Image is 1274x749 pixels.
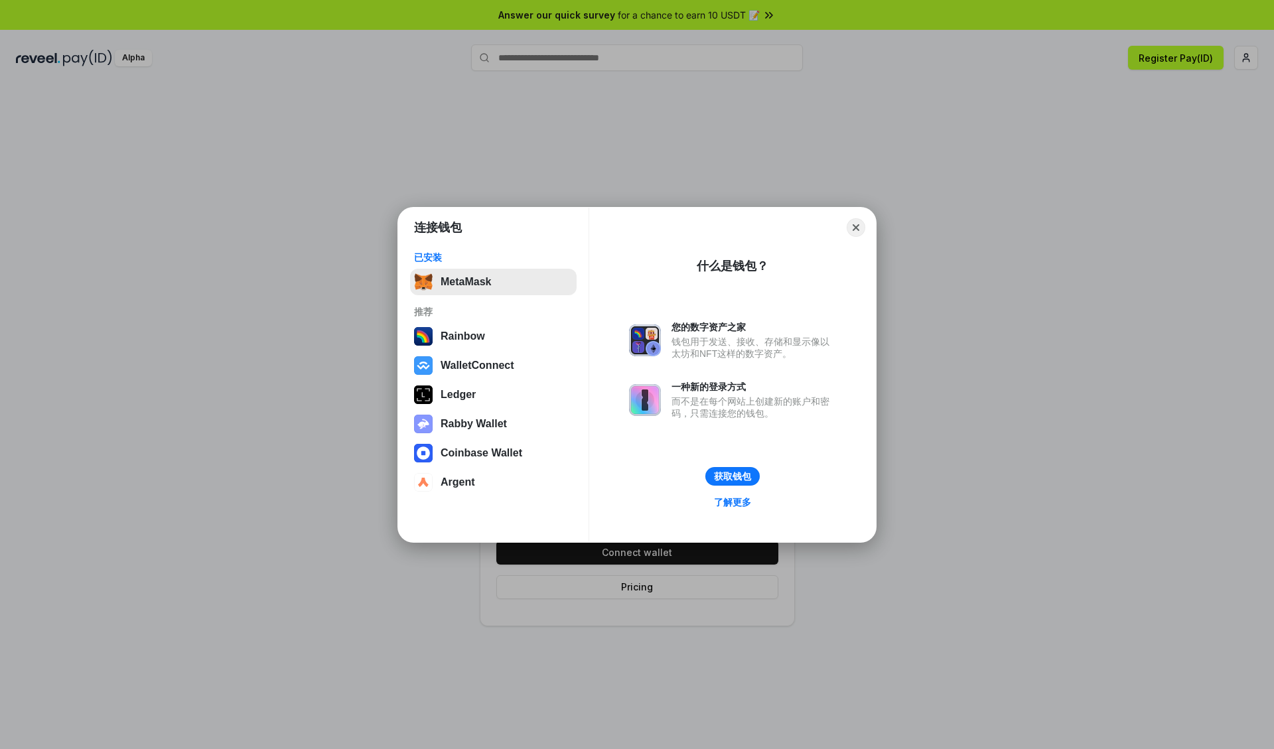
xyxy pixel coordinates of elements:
[697,258,768,274] div: 什么是钱包？
[414,444,433,462] img: svg+xml,%3Csvg%20width%3D%2228%22%20height%3D%2228%22%20viewBox%3D%220%200%2028%2028%22%20fill%3D...
[414,306,573,318] div: 推荐
[629,384,661,416] img: svg+xml,%3Csvg%20xmlns%3D%22http%3A%2F%2Fwww.w3.org%2F2000%2Fsvg%22%20fill%3D%22none%22%20viewBox...
[441,389,476,401] div: Ledger
[410,323,577,350] button: Rainbow
[410,411,577,437] button: Rabby Wallet
[410,440,577,466] button: Coinbase Wallet
[410,352,577,379] button: WalletConnect
[410,269,577,295] button: MetaMask
[672,321,836,333] div: 您的数字资产之家
[414,251,573,263] div: 已安装
[414,273,433,291] img: svg+xml,%3Csvg%20fill%3D%22none%22%20height%3D%2233%22%20viewBox%3D%220%200%2035%2033%22%20width%...
[414,327,433,346] img: svg+xml,%3Csvg%20width%3D%22120%22%20height%3D%22120%22%20viewBox%3D%220%200%20120%20120%22%20fil...
[672,395,836,419] div: 而不是在每个网站上创建新的账户和密码，只需连接您的钱包。
[441,418,507,430] div: Rabby Wallet
[414,385,433,404] img: svg+xml,%3Csvg%20xmlns%3D%22http%3A%2F%2Fwww.w3.org%2F2000%2Fsvg%22%20width%3D%2228%22%20height%3...
[714,496,751,508] div: 了解更多
[410,469,577,496] button: Argent
[441,476,475,488] div: Argent
[705,467,760,486] button: 获取钱包
[410,381,577,408] button: Ledger
[714,470,751,482] div: 获取钱包
[441,276,491,288] div: MetaMask
[441,360,514,372] div: WalletConnect
[672,381,836,393] div: 一种新的登录方式
[414,220,462,236] h1: 连接钱包
[672,336,836,360] div: 钱包用于发送、接收、存储和显示像以太坊和NFT这样的数字资产。
[629,324,661,356] img: svg+xml,%3Csvg%20xmlns%3D%22http%3A%2F%2Fwww.w3.org%2F2000%2Fsvg%22%20fill%3D%22none%22%20viewBox...
[441,447,522,459] div: Coinbase Wallet
[414,473,433,492] img: svg+xml,%3Csvg%20width%3D%2228%22%20height%3D%2228%22%20viewBox%3D%220%200%2028%2028%22%20fill%3D...
[414,356,433,375] img: svg+xml,%3Csvg%20width%3D%2228%22%20height%3D%2228%22%20viewBox%3D%220%200%2028%2028%22%20fill%3D...
[414,415,433,433] img: svg+xml,%3Csvg%20xmlns%3D%22http%3A%2F%2Fwww.w3.org%2F2000%2Fsvg%22%20fill%3D%22none%22%20viewBox...
[441,330,485,342] div: Rainbow
[847,218,865,237] button: Close
[706,494,759,511] a: 了解更多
